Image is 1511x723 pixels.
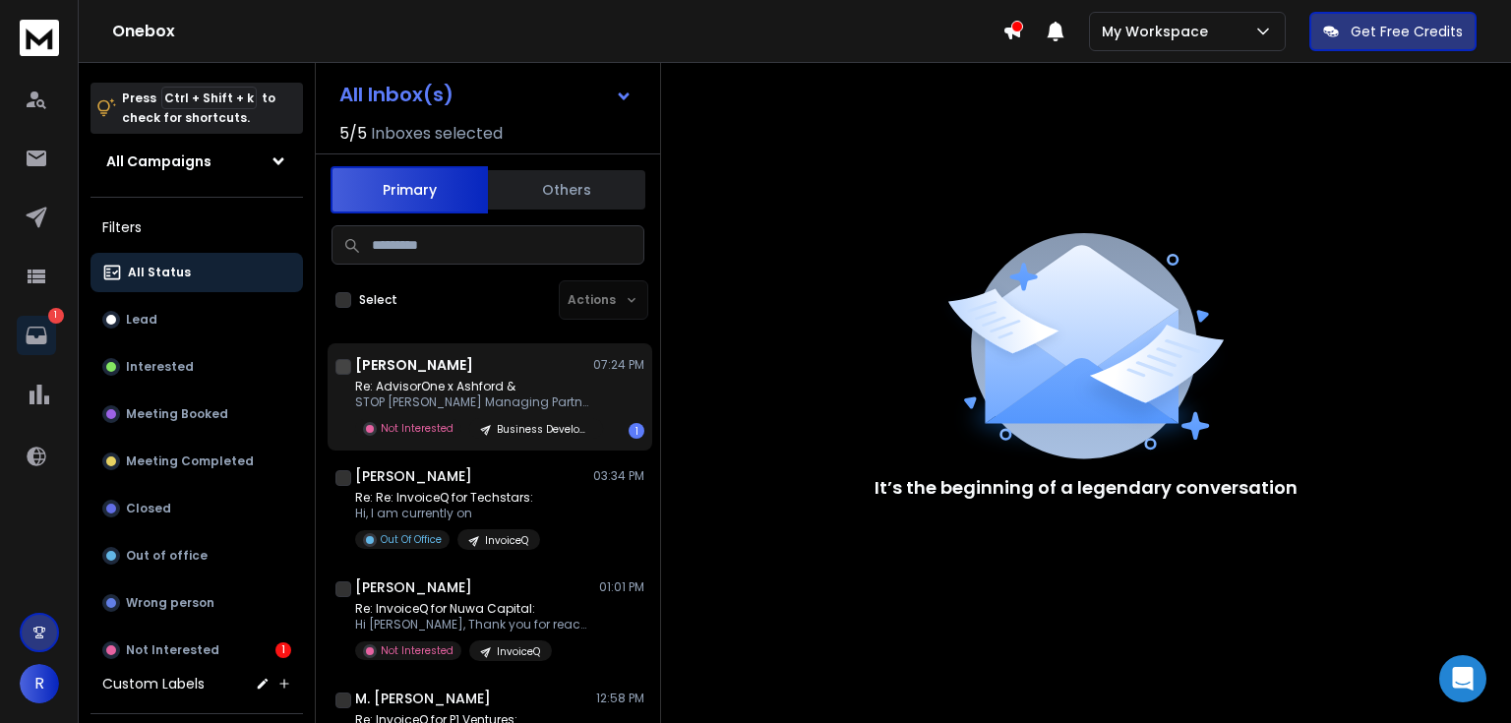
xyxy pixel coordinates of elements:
[126,642,219,658] p: Not Interested
[355,490,540,506] p: Re: Re: InvoiceQ for Techstars:
[161,87,257,109] span: Ctrl + Shift + k
[91,394,303,434] button: Meeting Booked
[381,643,453,658] p: Not Interested
[91,583,303,623] button: Wrong person
[875,474,1298,502] p: It’s the beginning of a legendary conversation
[355,379,591,394] p: Re: AdvisorOne x Ashford &
[128,265,191,280] p: All Status
[599,579,644,595] p: 01:01 PM
[126,453,254,469] p: Meeting Completed
[497,422,591,437] p: Business Development - Fractional CFO Firms
[126,312,157,328] p: Lead
[331,166,488,213] button: Primary
[488,168,645,211] button: Others
[91,253,303,292] button: All Status
[355,506,540,521] p: Hi, I am currently on
[355,689,491,708] h1: M. [PERSON_NAME]
[381,421,453,436] p: Not Interested
[593,357,644,373] p: 07:24 PM
[20,664,59,703] button: R
[102,674,205,693] h3: Custom Labels
[1102,22,1216,41] p: My Workspace
[126,359,194,375] p: Interested
[91,631,303,670] button: Not Interested1
[324,75,648,114] button: All Inbox(s)
[91,142,303,181] button: All Campaigns
[355,466,472,486] h1: [PERSON_NAME]
[106,151,212,171] h1: All Campaigns
[20,20,59,56] img: logo
[126,548,208,564] p: Out of office
[112,20,1002,43] h1: Onebox
[593,468,644,484] p: 03:34 PM
[485,533,528,548] p: InvoiceQ
[355,577,472,597] h1: [PERSON_NAME]
[1309,12,1477,51] button: Get Free Credits
[381,532,442,547] p: Out Of Office
[275,642,291,658] div: 1
[355,601,591,617] p: Re: InvoiceQ for Nuwa Capital:
[91,489,303,528] button: Closed
[596,691,644,706] p: 12:58 PM
[91,442,303,481] button: Meeting Completed
[126,406,228,422] p: Meeting Booked
[91,213,303,241] h3: Filters
[17,316,56,355] a: 1
[359,292,397,308] label: Select
[126,595,214,611] p: Wrong person
[355,617,591,633] p: Hi [PERSON_NAME], Thank you for reaching
[91,536,303,575] button: Out of office
[91,300,303,339] button: Lead
[126,501,171,516] p: Closed
[122,89,275,128] p: Press to check for shortcuts.
[371,122,503,146] h3: Inboxes selected
[355,355,473,375] h1: [PERSON_NAME]
[629,423,644,439] div: 1
[91,347,303,387] button: Interested
[1439,655,1486,702] div: Open Intercom Messenger
[339,122,367,146] span: 5 / 5
[355,394,591,410] p: STOP [PERSON_NAME] Managing Partner
[497,644,540,659] p: InvoiceQ
[48,308,64,324] p: 1
[1351,22,1463,41] p: Get Free Credits
[339,85,453,104] h1: All Inbox(s)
